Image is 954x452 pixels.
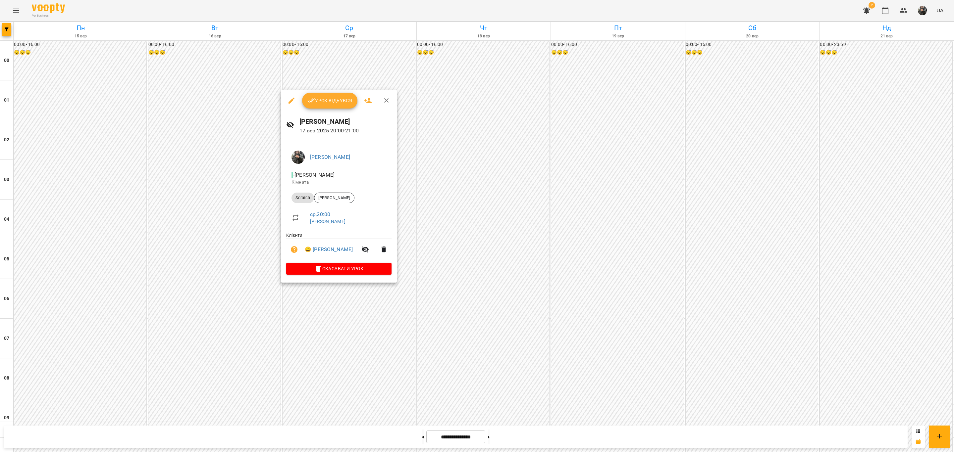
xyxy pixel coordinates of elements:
span: - [PERSON_NAME] [291,172,336,178]
p: Кімната [291,179,386,186]
ul: Клієнти [286,232,392,263]
span: [PERSON_NAME] [314,195,354,201]
div: [PERSON_NAME] [314,193,354,203]
span: Scratch [291,195,314,201]
button: Урок відбувся [302,93,358,109]
a: 😀 [PERSON_NAME] [305,246,353,253]
span: Урок відбувся [307,97,352,105]
h6: [PERSON_NAME] [299,116,392,127]
a: [PERSON_NAME] [310,154,350,160]
img: 8337ee6688162bb2290644e8745a615f.jpg [291,151,305,164]
button: Візит ще не сплачено. Додати оплату? [286,242,302,257]
p: 17 вер 2025 20:00 - 21:00 [299,127,392,135]
a: ср , 20:00 [310,211,330,217]
a: [PERSON_NAME] [310,219,345,224]
span: Скасувати Урок [291,265,386,273]
button: Скасувати Урок [286,263,392,275]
